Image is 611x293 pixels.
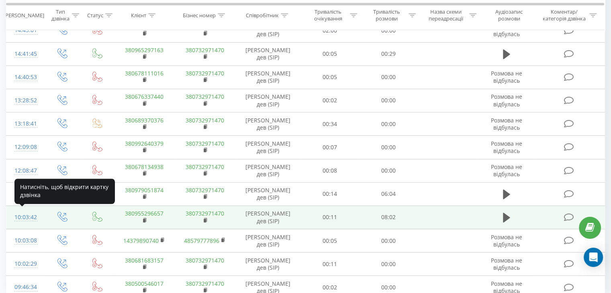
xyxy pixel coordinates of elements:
[359,159,417,182] td: 00:00
[301,65,359,89] td: 00:05
[235,42,301,65] td: [PERSON_NAME] дев (SIP)
[14,46,36,62] div: 14:41:45
[14,256,36,272] div: 10:02:29
[186,46,224,54] a: 380732971470
[491,116,522,131] span: Розмова не відбулась
[125,93,163,100] a: 380676337440
[235,229,301,252] td: [PERSON_NAME] дев (SIP)
[14,210,36,225] div: 10:03:42
[359,42,417,65] td: 00:29
[359,65,417,89] td: 00:00
[359,206,417,229] td: 08:02
[186,93,224,100] a: 380732971470
[125,46,163,54] a: 380965297163
[359,229,417,252] td: 00:00
[184,237,219,244] a: 48579777896
[14,139,36,155] div: 12:09:08
[235,252,301,276] td: [PERSON_NAME] дев (SIP)
[123,237,159,244] a: 14379890740
[4,12,44,18] div: [PERSON_NAME]
[235,19,301,42] td: [PERSON_NAME] дев (SIP)
[14,116,36,132] div: 13:18:41
[301,89,359,112] td: 00:02
[366,8,407,22] div: Тривалість розмови
[51,8,69,22] div: Тип дзвінка
[125,210,163,217] a: 380955296657
[491,256,522,271] span: Розмова не відбулась
[491,140,522,155] span: Розмова не відбулась
[491,93,522,108] span: Розмова не відбулась
[301,206,359,229] td: 00:11
[235,206,301,229] td: [PERSON_NAME] дев (SIP)
[308,8,348,22] div: Тривалість очікування
[301,112,359,136] td: 00:34
[301,19,359,42] td: 02:00
[186,69,224,77] a: 380732971470
[14,22,36,38] div: 14:43:01
[125,186,163,194] a: 380979051874
[301,42,359,65] td: 00:05
[14,69,36,85] div: 14:40:53
[486,8,533,22] div: Аудіозапис розмови
[87,12,103,18] div: Статус
[491,163,522,178] span: Розмова не відбулась
[131,12,146,18] div: Клієнт
[183,12,216,18] div: Бізнес номер
[14,233,36,248] div: 10:03:08
[125,140,163,147] a: 380992640379
[235,136,301,159] td: [PERSON_NAME] дев (SIP)
[186,186,224,194] a: 380732971470
[301,159,359,182] td: 00:08
[235,112,301,136] td: [PERSON_NAME] дев (SIP)
[14,179,115,204] div: Натисніть, щоб відкрити картку дзвінка
[186,140,224,147] a: 380732971470
[14,93,36,108] div: 13:28:52
[235,159,301,182] td: [PERSON_NAME] дев (SIP)
[125,256,163,264] a: 380681683157
[584,248,603,267] div: Open Intercom Messenger
[301,136,359,159] td: 00:07
[359,252,417,276] td: 00:00
[186,210,224,217] a: 380732971470
[125,116,163,124] a: 380689370376
[301,252,359,276] td: 00:11
[491,69,522,84] span: Розмова не відбулась
[235,182,301,206] td: [PERSON_NAME] дев (SIP)
[301,229,359,252] td: 00:05
[491,233,522,248] span: Розмова не відбулась
[540,8,587,22] div: Коментар/категорія дзвінка
[235,65,301,89] td: [PERSON_NAME] дев (SIP)
[186,163,224,171] a: 380732971470
[301,182,359,206] td: 00:14
[14,163,36,179] div: 12:08:47
[246,12,279,18] div: Співробітник
[359,19,417,42] td: 00:00
[359,112,417,136] td: 00:00
[425,8,467,22] div: Назва схеми переадресації
[186,280,224,287] a: 380732971470
[186,116,224,124] a: 380732971470
[235,89,301,112] td: [PERSON_NAME] дев (SIP)
[359,89,417,112] td: 00:00
[359,136,417,159] td: 00:00
[186,256,224,264] a: 380732971470
[125,163,163,171] a: 380678134938
[125,69,163,77] a: 380678111016
[359,182,417,206] td: 06:04
[125,280,163,287] a: 380500546017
